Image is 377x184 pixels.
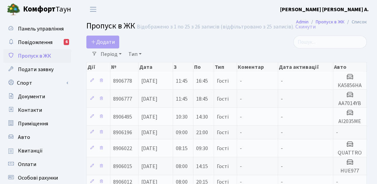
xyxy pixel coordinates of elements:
h5: АА7014YB [336,100,364,107]
span: - [281,95,283,103]
span: - [240,95,242,103]
span: 11:45 [176,95,188,103]
h5: КА5856НА [336,82,364,89]
span: [DATE] [141,163,158,170]
span: - [336,129,338,136]
span: 08:15 [176,145,188,152]
button: Переключити навігацію [85,4,102,15]
span: 8906196 [113,129,132,136]
span: Таун [23,4,71,15]
span: 8906022 [113,145,132,152]
span: - [281,129,283,136]
span: Особові рахунки [18,174,58,182]
span: - [240,129,242,136]
span: - [281,145,283,152]
a: Скинути [295,24,316,30]
span: Гості [217,164,229,169]
a: Приміщення [3,117,71,130]
span: 11:45 [176,77,188,85]
span: - [240,77,242,85]
th: № [110,62,139,72]
a: Авто [3,130,71,144]
span: - [240,145,242,152]
a: Квитанції [3,144,71,158]
input: Пошук... [293,36,367,48]
h5: HUE977 [336,168,364,174]
span: [DATE] [141,113,158,121]
span: 8906015 [113,163,132,170]
span: 8906778 [113,77,132,85]
th: Дата [139,62,173,72]
span: 09:30 [196,145,208,152]
th: Дії [87,62,110,72]
li: Список [344,18,367,26]
span: - [281,113,283,121]
a: Додати [86,36,119,48]
span: Додати [91,38,115,46]
a: Контакти [3,103,71,117]
a: Спорт [3,76,71,90]
div: Відображено з 1 по 25 з 26 записів (відфільтровано з 25 записів). [137,24,294,30]
span: Пропуск в ЖК [86,20,135,32]
span: Повідомлення [18,39,53,46]
span: 8906777 [113,95,132,103]
span: Гості [217,96,229,102]
span: Панель управління [18,25,64,33]
th: По [193,62,214,72]
span: Авто [18,134,30,141]
span: - [281,163,283,170]
span: - [240,163,242,170]
span: 14:30 [196,113,208,121]
th: Дата активації [278,62,333,72]
span: - [281,77,283,85]
th: Коментар [237,62,278,72]
span: 21:00 [196,129,208,136]
a: Повідомлення6 [3,36,71,49]
a: Оплати [3,158,71,171]
span: 08:00 [176,163,188,170]
b: Комфорт [23,4,56,15]
a: Пропуск в ЖК [3,49,71,63]
span: 10:30 [176,113,188,121]
b: [PERSON_NAME] [PERSON_NAME] А. [280,6,369,13]
span: - [240,113,242,121]
span: Пропуск в ЖК [18,52,51,60]
span: [DATE] [141,77,158,85]
a: Пропуск в ЖК [316,18,344,25]
span: 8906495 [113,113,132,121]
span: [DATE] [141,95,158,103]
th: З [173,62,193,72]
nav: breadcrumb [286,15,377,29]
span: Оплати [18,161,36,168]
span: Гості [217,114,229,120]
a: Документи [3,90,71,103]
a: Admin [296,18,309,25]
span: Приміщення [18,120,48,127]
span: [DATE] [141,145,158,152]
span: 14:15 [196,163,208,170]
img: logo.png [7,3,20,16]
div: 6 [64,39,69,45]
th: Тип [214,62,237,72]
a: [PERSON_NAME] [PERSON_NAME] А. [280,5,369,14]
h5: QUATTRO [336,150,364,156]
span: Контакти [18,106,42,114]
span: Квитанції [18,147,43,155]
a: Подати заявку [3,63,71,76]
span: Подати заявку [18,66,54,73]
span: Гості [217,78,229,84]
a: Тип [126,48,144,60]
span: Гості [217,130,229,135]
span: 09:00 [176,129,188,136]
a: Панель управління [3,22,71,36]
span: 16:45 [196,77,208,85]
th: Авто [333,62,367,72]
span: Гості [217,146,229,151]
span: 18:45 [196,95,208,103]
span: [DATE] [141,129,158,136]
span: Документи [18,93,45,100]
h5: АІ2035МЕ [336,118,364,125]
a: Період [98,48,124,60]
